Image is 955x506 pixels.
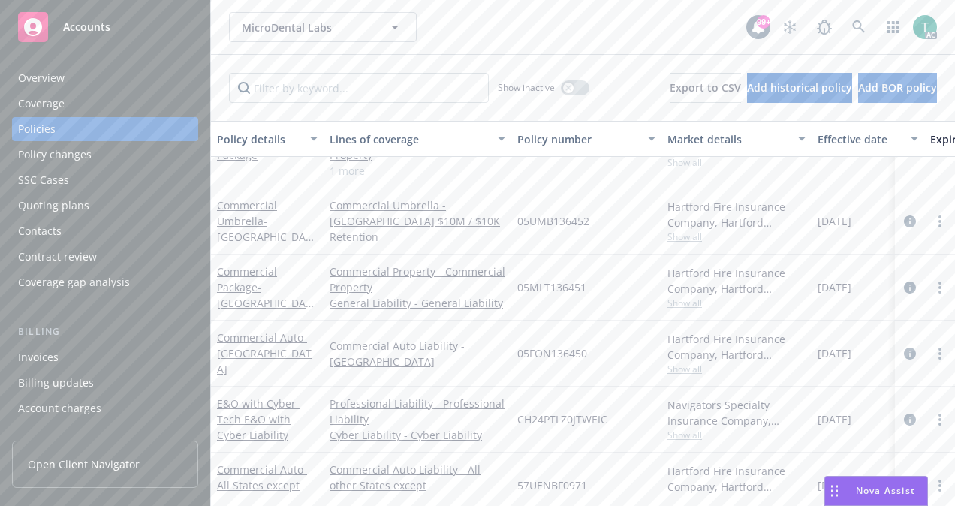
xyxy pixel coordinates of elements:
div: Hartford Fire Insurance Company, Hartford Insurance Group, Hartford Insurance Group (International) [667,265,806,297]
a: Installment plans [12,422,198,446]
span: [DATE] [818,411,851,427]
div: Lines of coverage [330,131,489,147]
a: E&O with Cyber [217,396,300,442]
div: Policy number [517,131,639,147]
span: Add historical policy [747,80,852,95]
a: Contacts [12,219,198,243]
button: MicroDental Labs [229,12,417,42]
span: Show all [667,429,806,441]
span: 05FON136450 [517,345,587,361]
input: Filter by keyword... [229,73,489,103]
div: Invoices [18,345,59,369]
a: more [931,345,949,363]
a: Billing updates [12,371,198,395]
span: Open Client Navigator [28,456,140,472]
span: - [GEOGRAPHIC_DATA] [217,214,314,260]
div: Effective date [818,131,902,147]
a: Commercial Auto [217,330,312,376]
div: Billing updates [18,371,94,395]
a: Invoices [12,345,198,369]
span: 05UMB136452 [517,213,589,229]
button: Add historical policy [747,73,852,103]
a: SSC Cases [12,168,198,192]
div: Drag to move [825,477,844,505]
a: Stop snowing [775,12,805,42]
a: Contract review [12,245,198,269]
div: Contract review [18,245,97,269]
a: Accounts [12,6,198,48]
a: more [931,477,949,495]
button: Lines of coverage [324,121,511,157]
a: Report a Bug [809,12,839,42]
a: Search [844,12,874,42]
img: photo [913,15,937,39]
span: [DATE] [818,279,851,295]
span: Show all [667,297,806,309]
a: Policy changes [12,143,198,167]
a: circleInformation [901,411,919,429]
div: Policy changes [18,143,92,167]
button: Effective date [812,121,924,157]
div: Contacts [18,219,62,243]
a: Commercial Umbrella - [GEOGRAPHIC_DATA] $10M / $10K Retention [330,197,505,245]
a: Cyber Liability - Cyber Liability [330,427,505,443]
div: Account charges [18,396,101,420]
div: Coverage [18,92,65,116]
a: Professional Liability - Professional Liability [330,396,505,427]
button: Market details [661,121,812,157]
a: Policies [12,117,198,141]
span: [DATE] [818,345,851,361]
a: more [931,279,949,297]
a: Switch app [878,12,908,42]
button: Export to CSV [670,73,741,103]
div: Hartford Fire Insurance Company, Hartford Insurance Group, Hartford Insurance Group (International) [667,331,806,363]
span: - [GEOGRAPHIC_DATA] [217,330,312,376]
span: Export to CSV [670,80,741,95]
a: circleInformation [901,279,919,297]
a: 1 more [330,163,505,179]
div: 99+ [757,13,770,26]
a: Commercial Umbrella [217,198,312,260]
a: Commercial Auto Liability - [GEOGRAPHIC_DATA] [330,338,505,369]
span: Nova Assist [856,484,915,497]
div: Navigators Specialty Insurance Company, Hartford Insurance Group [667,397,806,429]
span: [DATE] [818,213,851,229]
button: Policy number [511,121,661,157]
span: Show all [667,156,806,169]
button: Add BOR policy [858,73,937,103]
a: Commercial Property - Commercial Property [330,264,505,295]
span: MicroDental Labs [242,20,372,35]
div: Hartford Fire Insurance Company, Hartford Insurance Group [667,463,806,495]
a: circleInformation [901,212,919,230]
div: Hartford Fire Insurance Company, Hartford Insurance Group, Hartford Insurance Group (International) [667,199,806,230]
a: Quoting plans [12,194,198,218]
span: - [GEOGRAPHIC_DATA] [217,280,314,326]
div: Policy details [217,131,301,147]
a: General Liability - General Liability [330,295,505,311]
span: Show all [667,363,806,375]
a: Overview [12,66,198,90]
button: Policy details [211,121,324,157]
span: Accounts [63,21,110,33]
a: Coverage [12,92,198,116]
span: Add BOR policy [858,80,937,95]
span: [DATE] [818,477,851,493]
div: Policies [18,117,56,141]
div: Market details [667,131,789,147]
a: more [931,411,949,429]
a: Account charges [12,396,198,420]
div: Installment plans [18,422,106,446]
a: circleInformation [901,345,919,363]
span: 05MLT136451 [517,279,586,295]
span: - Tech E&O with Cyber Liability [217,396,300,442]
div: SSC Cases [18,168,69,192]
div: Billing [12,324,198,339]
span: 57UENBF0971 [517,477,587,493]
a: Coverage gap analysis [12,270,198,294]
span: Show all [667,230,806,243]
div: Quoting plans [18,194,89,218]
a: Commercial Package [217,264,312,326]
div: Overview [18,66,65,90]
button: Nova Assist [824,476,928,506]
a: more [931,212,949,230]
